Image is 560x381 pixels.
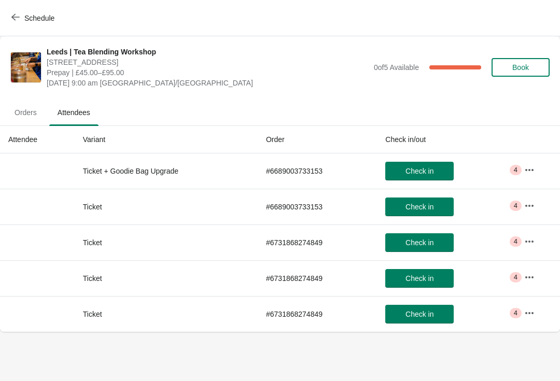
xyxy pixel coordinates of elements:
[374,63,419,72] span: 0 of 5 Available
[258,296,377,332] td: # 6731868274849
[385,305,454,323] button: Check in
[258,260,377,296] td: # 6731868274849
[75,260,258,296] td: Ticket
[385,269,454,288] button: Check in
[47,67,369,78] span: Prepay | £45.00–£95.00
[258,189,377,224] td: # 6689003733153
[75,153,258,189] td: Ticket + Goodie Bag Upgrade
[514,202,517,210] span: 4
[47,78,369,88] span: [DATE] 9:00 am [GEOGRAPHIC_DATA]/[GEOGRAPHIC_DATA]
[11,52,41,82] img: Leeds | Tea Blending Workshop
[514,309,517,317] span: 4
[405,310,433,318] span: Check in
[75,189,258,224] td: Ticket
[405,203,433,211] span: Check in
[405,167,433,175] span: Check in
[6,103,45,122] span: Orders
[75,126,258,153] th: Variant
[5,9,63,27] button: Schedule
[75,296,258,332] td: Ticket
[405,274,433,283] span: Check in
[24,14,54,22] span: Schedule
[514,237,517,246] span: 4
[405,238,433,247] span: Check in
[258,153,377,189] td: # 6689003733153
[258,224,377,260] td: # 6731868274849
[377,126,516,153] th: Check in/out
[514,273,517,281] span: 4
[385,162,454,180] button: Check in
[385,233,454,252] button: Check in
[514,166,517,174] span: 4
[49,103,99,122] span: Attendees
[75,224,258,260] td: Ticket
[385,197,454,216] button: Check in
[47,57,369,67] span: [STREET_ADDRESS]
[492,58,550,77] button: Book
[512,63,529,72] span: Book
[258,126,377,153] th: Order
[47,47,369,57] span: Leeds | Tea Blending Workshop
